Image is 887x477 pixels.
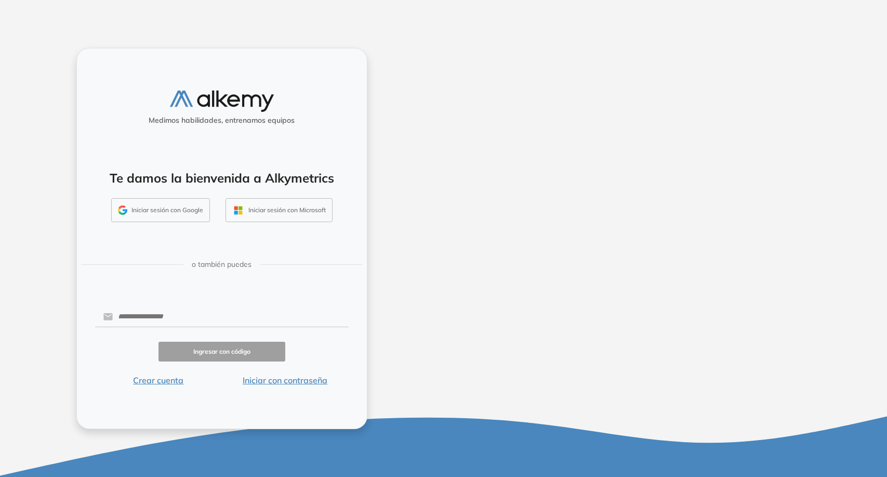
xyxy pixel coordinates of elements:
span: o también puedes [192,259,251,270]
button: Iniciar sesión con Microsoft [226,198,333,222]
button: Iniciar con contraseña [222,374,349,386]
img: logo-alkemy [170,91,274,112]
h5: Medimos habilidades, entrenamos equipos [81,116,363,125]
button: Ingresar con código [158,342,285,362]
iframe: Chat Widget [835,427,887,477]
button: Iniciar sesión con Google [111,198,210,222]
h4: Te damos la bienvenida a Alkymetrics [90,171,353,186]
img: OUTLOOK_ICON [232,204,244,216]
button: Crear cuenta [95,374,222,386]
img: GMAIL_ICON [118,205,127,215]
